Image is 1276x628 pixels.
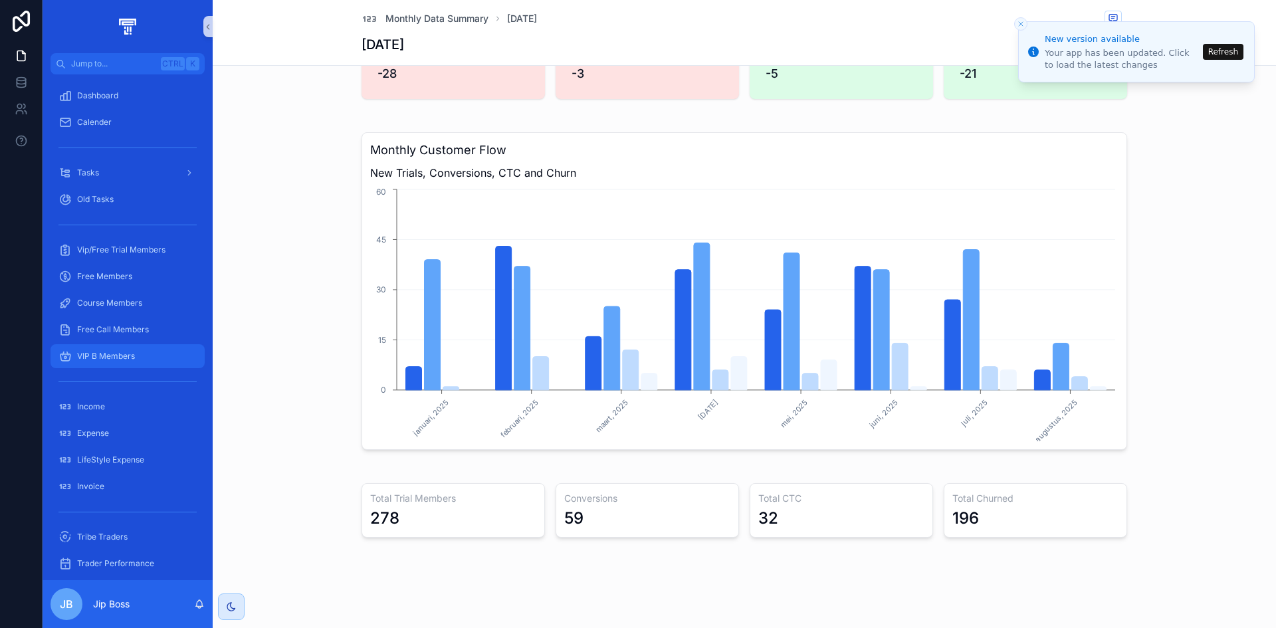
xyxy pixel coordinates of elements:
[51,421,205,445] a: Expense
[385,12,488,25] span: Monthly Data Summary
[564,492,730,505] h3: Conversions
[77,455,144,465] span: LifeStyle Expense
[116,16,138,37] img: App logo
[77,117,112,128] span: Calender
[77,90,118,101] span: Dashboard
[43,74,213,580] div: scrollable content
[1014,17,1027,31] button: Close toast
[51,84,205,108] a: Dashboard
[51,110,205,134] a: Calender
[51,264,205,288] a: Free Members
[77,351,135,362] span: VIP B Members
[593,397,630,434] text: maart, 2025
[498,397,540,439] text: februari, 2025
[696,397,720,421] text: [DATE]
[376,284,386,294] tspan: 30
[377,64,529,83] span: -28
[370,492,536,505] h3: Total Trial Members
[77,558,154,569] span: Trader Performance
[77,245,165,255] span: Vip/Free Trial Members
[370,165,1118,181] span: New Trials, Conversions, CTC and Churn
[51,187,205,211] a: Old Tasks
[952,492,1118,505] h3: Total Churned
[758,492,924,505] h3: Total CTC
[1033,397,1079,443] text: augustus, 2025
[362,11,488,27] a: Monthly Data Summary
[1203,44,1243,60] button: Refresh
[51,552,205,576] a: Trader Performance
[376,235,386,245] tspan: 45
[959,397,990,428] text: juli, 2025
[77,271,132,282] span: Free Members
[51,525,205,549] a: Tribe Traders
[1045,47,1199,71] div: Your app has been updated. Click to load the latest changes
[77,428,109,439] span: Expense
[381,385,386,395] tspan: 0
[778,397,809,429] text: mei, 2025
[77,167,99,178] span: Tasks
[77,481,104,492] span: Invoice
[960,64,1111,83] span: -21
[564,508,584,529] div: 59
[77,401,105,412] span: Income
[370,186,1118,441] div: chart
[77,324,149,335] span: Free Call Members
[507,12,537,25] a: [DATE]
[572,64,723,83] span: -3
[77,194,114,205] span: Old Tasks
[952,508,979,529] div: 196
[51,474,205,498] a: Invoice
[51,238,205,262] a: Vip/Free Trial Members
[51,291,205,315] a: Course Members
[51,318,205,342] a: Free Call Members
[60,596,73,612] span: JB
[71,58,156,69] span: Jump to...
[77,298,142,308] span: Course Members
[376,187,386,197] tspan: 60
[161,57,185,70] span: Ctrl
[51,344,205,368] a: VIP B Members
[93,597,130,611] p: Jip Boss
[370,508,399,529] div: 278
[51,53,205,74] button: Jump to...CtrlK
[766,64,917,83] span: -5
[77,532,128,542] span: Tribe Traders
[758,508,778,529] div: 32
[411,397,451,437] text: januari, 2025
[51,395,205,419] a: Income
[51,448,205,472] a: LifeStyle Expense
[867,397,900,430] text: juni, 2025
[1045,33,1199,46] div: New version available
[378,335,386,345] tspan: 15
[370,141,1118,159] h3: Monthly Customer Flow
[51,161,205,185] a: Tasks
[187,58,198,69] span: K
[362,35,404,54] h1: [DATE]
